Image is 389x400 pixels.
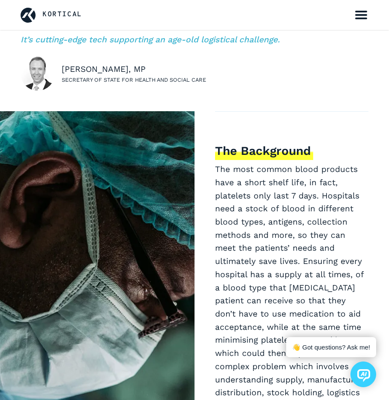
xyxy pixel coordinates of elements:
h3: The Background [215,144,313,160]
img: Author profile avatar [21,56,55,91]
p: It’s cutting-edge tech supporting an age-old logistical challenge. [21,34,368,46]
p: Secretary of State for Health and Social Care [62,76,206,84]
a: Kortical [42,9,82,21]
p: [PERSON_NAME], MP [62,63,206,76]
